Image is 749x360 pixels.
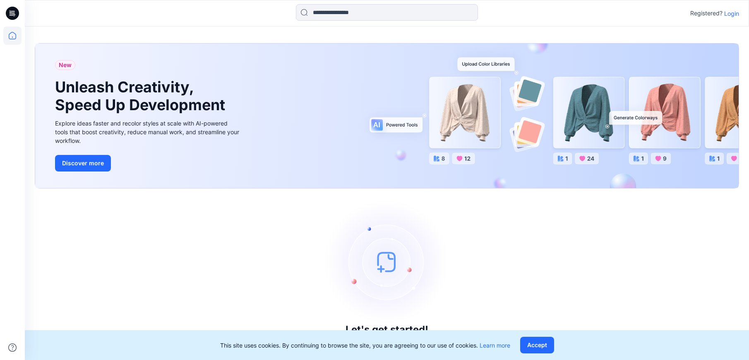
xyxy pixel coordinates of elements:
p: This site uses cookies. By continuing to browse the site, you are agreeing to our use of cookies. [220,341,510,350]
h1: Unleash Creativity, Speed Up Development [55,78,229,114]
a: Learn more [480,342,510,349]
button: Accept [520,337,554,353]
h3: Let's get started! [346,324,428,336]
div: Explore ideas faster and recolor styles at scale with AI-powered tools that boost creativity, red... [55,119,241,145]
button: Discover more [55,155,111,172]
p: Registered? [690,8,723,18]
span: New [59,60,72,70]
p: Login [724,9,739,18]
a: Discover more [55,155,241,172]
img: empty-state-image.svg [325,200,449,324]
